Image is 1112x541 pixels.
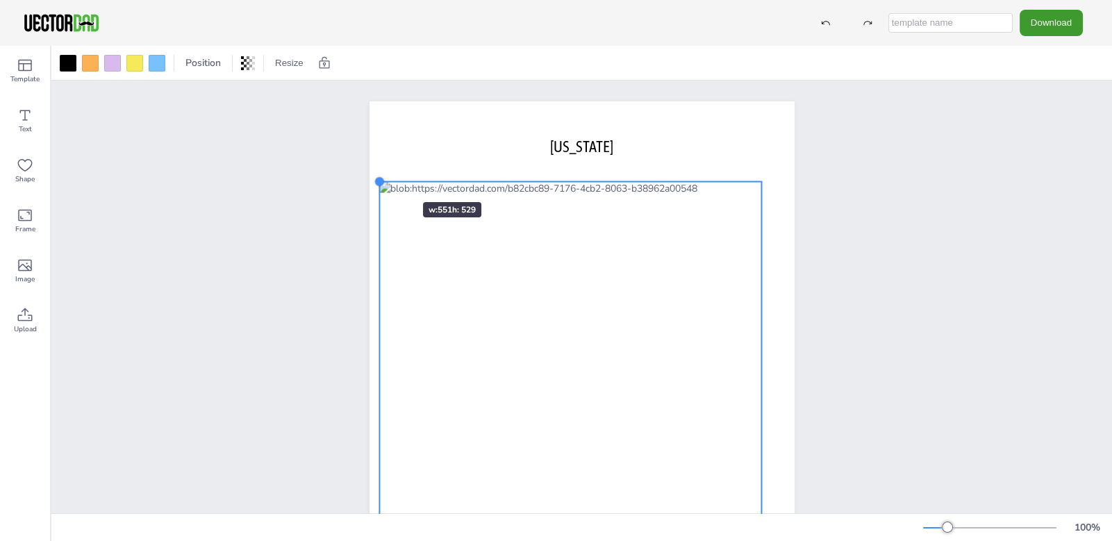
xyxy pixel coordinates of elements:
span: Template [10,74,40,85]
input: template name [888,13,1013,33]
div: w: 551 h: 529 [423,202,481,217]
span: Frame [15,224,35,235]
span: Position [183,56,224,69]
span: Shape [15,174,35,185]
img: VectorDad-1.png [22,13,101,33]
span: Upload [14,324,37,335]
span: Text [19,124,32,135]
button: Resize [269,52,309,74]
span: [US_STATE] [550,138,613,156]
span: Image [15,274,35,285]
div: 100 % [1070,521,1104,534]
button: Download [1020,10,1083,35]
